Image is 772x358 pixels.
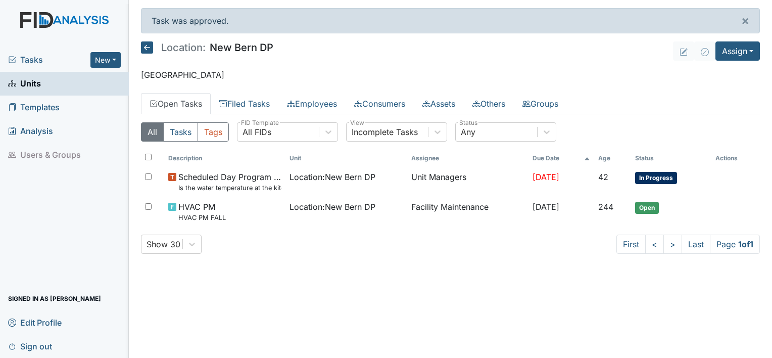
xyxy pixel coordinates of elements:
[163,122,198,142] button: Tasks
[198,122,229,142] button: Tags
[289,201,375,213] span: Location : New Bern DP
[528,150,594,167] th: Toggle SortBy
[682,235,710,254] a: Last
[346,93,414,114] a: Consumers
[645,235,664,254] a: <
[731,9,759,33] button: ×
[8,123,53,139] span: Analysis
[598,202,613,212] span: 244
[141,122,760,254] div: Open Tasks
[178,183,281,193] small: Is the water temperature at the kitchen sink between 100 to 110 degrees?
[141,69,760,81] p: [GEOGRAPHIC_DATA]
[594,150,632,167] th: Toggle SortBy
[8,100,60,115] span: Templates
[352,126,418,138] div: Incomplete Tasks
[211,93,278,114] a: Filed Tasks
[90,52,121,68] button: New
[710,235,760,254] span: Page
[715,41,760,61] button: Assign
[243,126,271,138] div: All FIDs
[635,202,659,214] span: Open
[533,202,559,212] span: [DATE]
[711,150,760,167] th: Actions
[145,154,152,160] input: Toggle All Rows Selected
[407,167,528,197] td: Unit Managers
[289,171,375,183] span: Location : New Bern DP
[178,171,281,193] span: Scheduled Day Program Inspection Is the water temperature at the kitchen sink between 100 to 110 ...
[464,93,514,114] a: Others
[598,172,608,182] span: 42
[141,122,229,142] div: Type filter
[414,93,464,114] a: Assets
[514,93,567,114] a: Groups
[407,197,528,227] td: Facility Maintenance
[178,213,226,222] small: HVAC PM FALL
[631,150,711,167] th: Toggle SortBy
[461,126,475,138] div: Any
[8,54,90,66] a: Tasks
[164,150,285,167] th: Toggle SortBy
[616,235,646,254] a: First
[278,93,346,114] a: Employees
[616,235,760,254] nav: task-pagination
[738,239,753,249] strong: 1 of 1
[663,235,682,254] a: >
[8,76,41,92] span: Units
[178,201,226,222] span: HVAC PM HVAC PM FALL
[741,13,749,28] span: ×
[8,315,62,330] span: Edit Profile
[533,172,559,182] span: [DATE]
[285,150,407,167] th: Toggle SortBy
[161,42,206,53] span: Location:
[141,8,760,33] div: Task was approved.
[635,172,677,184] span: In Progress
[141,122,164,142] button: All
[8,291,101,306] span: Signed in as [PERSON_NAME]
[147,238,180,250] div: Show 30
[141,41,273,54] h5: New Bern DP
[407,150,528,167] th: Assignee
[141,93,211,114] a: Open Tasks
[8,338,52,354] span: Sign out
